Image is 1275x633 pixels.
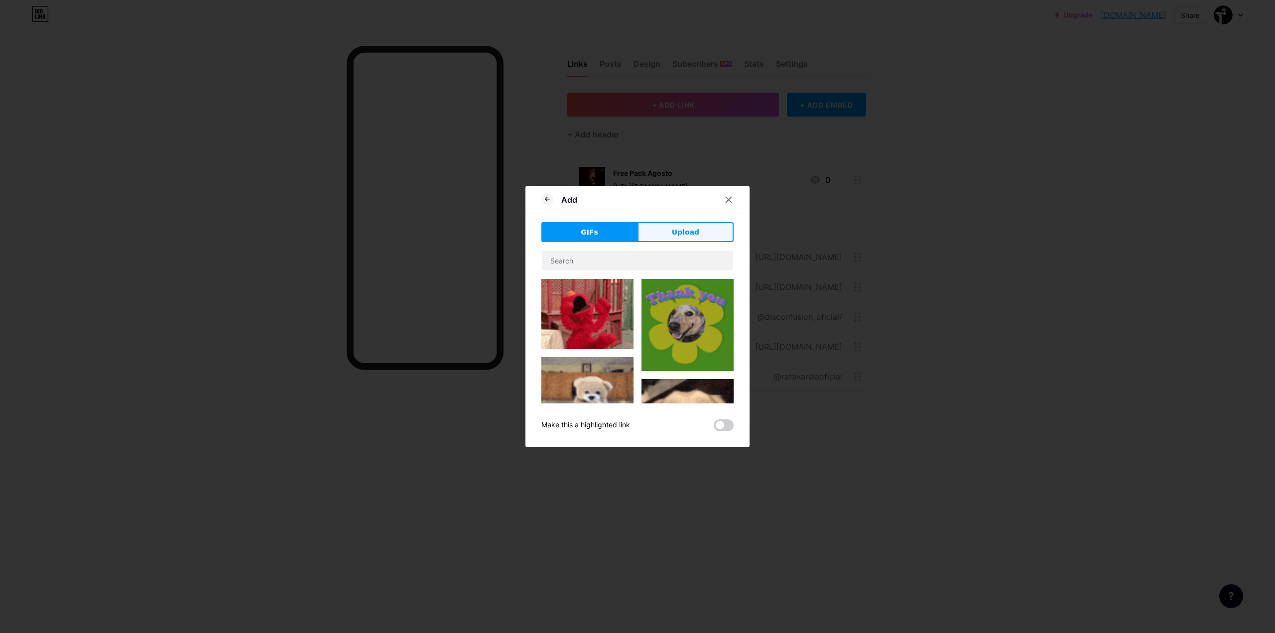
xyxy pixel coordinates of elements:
input: Search [542,251,733,270]
button: Upload [637,222,734,242]
img: Gihpy [541,357,634,475]
span: Upload [672,227,699,238]
div: Add [561,194,577,206]
img: Gihpy [641,279,734,371]
span: GIFs [581,227,598,238]
div: Make this a highlighted link [541,419,630,431]
img: Gihpy [541,279,634,349]
button: GIFs [541,222,637,242]
img: Gihpy [641,379,734,494]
